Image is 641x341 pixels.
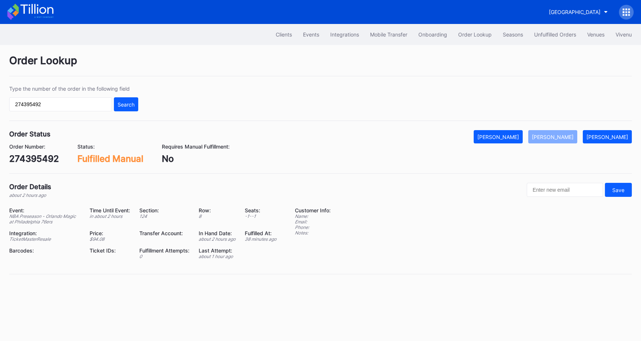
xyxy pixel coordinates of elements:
button: Events [297,28,325,41]
div: Onboarding [418,31,447,38]
div: Customer Info: [295,207,331,213]
button: Order Lookup [453,28,497,41]
div: 0 [139,254,189,259]
div: Seats: [245,207,276,213]
div: Phone: [295,225,331,230]
div: Row: [199,207,236,213]
div: In Hand Date: [199,230,236,236]
div: [PERSON_NAME] [477,134,519,140]
div: $ 94.08 [90,236,130,242]
div: No [162,153,230,164]
input: Enter new email [527,183,603,197]
button: Vivenu [610,28,637,41]
div: Name: [295,213,331,219]
div: Event: [9,207,80,213]
div: Seasons [503,31,523,38]
div: Unfulfilled Orders [534,31,576,38]
div: Transfer Account: [139,230,189,236]
div: TicketMasterResale [9,236,80,242]
div: Notes: [295,230,331,236]
button: Unfulfilled Orders [529,28,582,41]
div: Requires Manual Fulfillment: [162,143,230,150]
button: [PERSON_NAME] [583,130,632,143]
div: about 2 hours ago [199,236,236,242]
div: Integration: [9,230,80,236]
button: Save [605,183,632,197]
button: Venues [582,28,610,41]
button: Seasons [497,28,529,41]
div: Events [303,31,319,38]
div: Search [118,101,135,108]
div: about 2 hours ago [9,192,51,198]
div: 124 [139,213,189,219]
div: [PERSON_NAME] [532,134,574,140]
div: Save [612,187,624,193]
div: Ticket IDs: [90,247,130,254]
button: Integrations [325,28,365,41]
button: Mobile Transfer [365,28,413,41]
div: Status: [77,143,143,150]
div: Fulfilled At: [245,230,276,236]
button: Clients [270,28,297,41]
div: 8 [199,213,236,219]
div: Barcodes: [9,247,80,254]
div: 274395492 [9,153,59,164]
div: NBA Preseason - Orlando Magic at Philadelphia 76ers [9,213,80,225]
div: about 1 hour ago [199,254,236,259]
div: Order Details [9,183,51,191]
div: Price: [90,230,130,236]
div: [PERSON_NAME] [586,134,628,140]
div: Time Until Event: [90,207,130,213]
button: [PERSON_NAME] [474,130,523,143]
div: Fulfillment Attempts: [139,247,189,254]
div: Type the number of the order in the following field [9,86,138,92]
div: Email: [295,219,331,225]
div: Order Lookup [458,31,492,38]
button: Search [114,97,138,111]
div: Clients [276,31,292,38]
div: Order Number: [9,143,59,150]
button: Onboarding [413,28,453,41]
div: Integrations [330,31,359,38]
div: Section: [139,207,189,213]
div: Vivenu [616,31,632,38]
div: -1 - -1 [245,213,276,219]
div: 38 minutes ago [245,236,276,242]
input: GT59662 [9,97,112,111]
div: [GEOGRAPHIC_DATA] [549,9,600,15]
button: [GEOGRAPHIC_DATA] [543,5,613,19]
div: Order Lookup [9,54,632,76]
div: Mobile Transfer [370,31,407,38]
div: Fulfilled Manual [77,153,143,164]
div: in about 2 hours [90,213,130,219]
button: [PERSON_NAME] [528,130,577,143]
div: Venues [587,31,605,38]
div: Order Status [9,130,50,138]
div: Last Attempt: [199,247,236,254]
